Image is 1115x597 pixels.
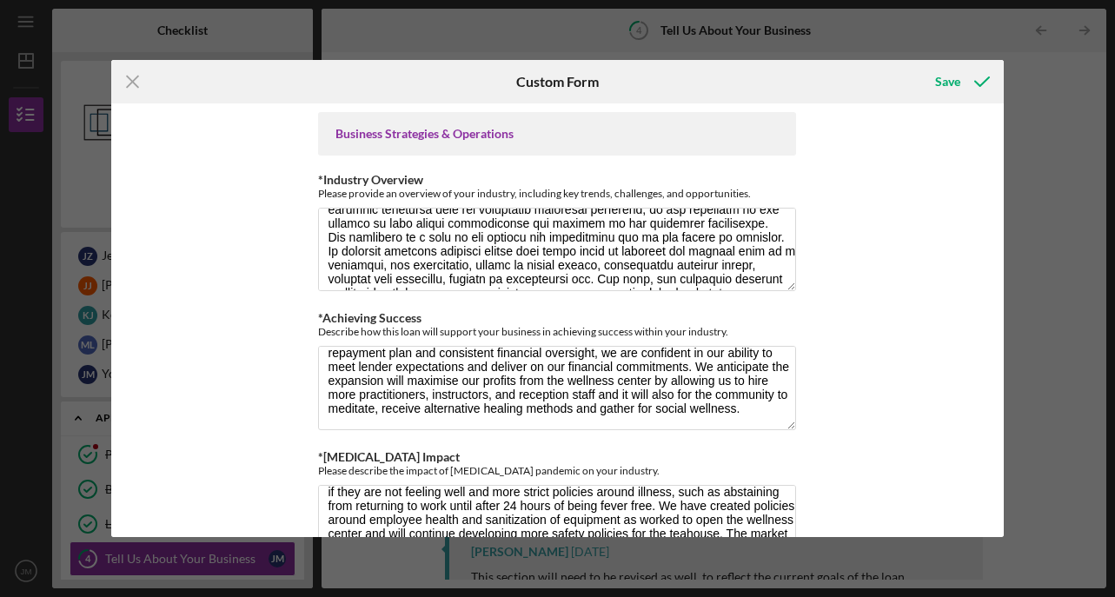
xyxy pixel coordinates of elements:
[318,449,460,464] label: *[MEDICAL_DATA] Impact
[918,64,1004,99] button: Save
[318,464,796,477] div: Please describe the impact of [MEDICAL_DATA] pandemic on your industry.
[318,208,796,291] textarea: Lor ipsumd sit ametconsect adipisc, elitseddoei tem incididuntu laboreet do magnaali enimadm, ven...
[318,346,796,429] textarea: This loan will enable us to expand the wellness center aspect of the business. This loan will all...
[935,64,960,99] div: Save
[318,187,796,200] div: Please provide an overview of your industry, including key trends, challenges, and opportunities.
[335,127,779,141] div: Business Strategies & Operations
[318,325,796,338] div: Describe how this loan will support your business in achieving success within your industry.
[318,485,796,568] textarea: [MEDICAL_DATA] has impacted the massage and wellness industry by increasing the standards for cle...
[318,172,423,187] label: *Industry Overview
[318,310,421,325] label: *Achieving Success
[516,74,599,90] h6: Custom Form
